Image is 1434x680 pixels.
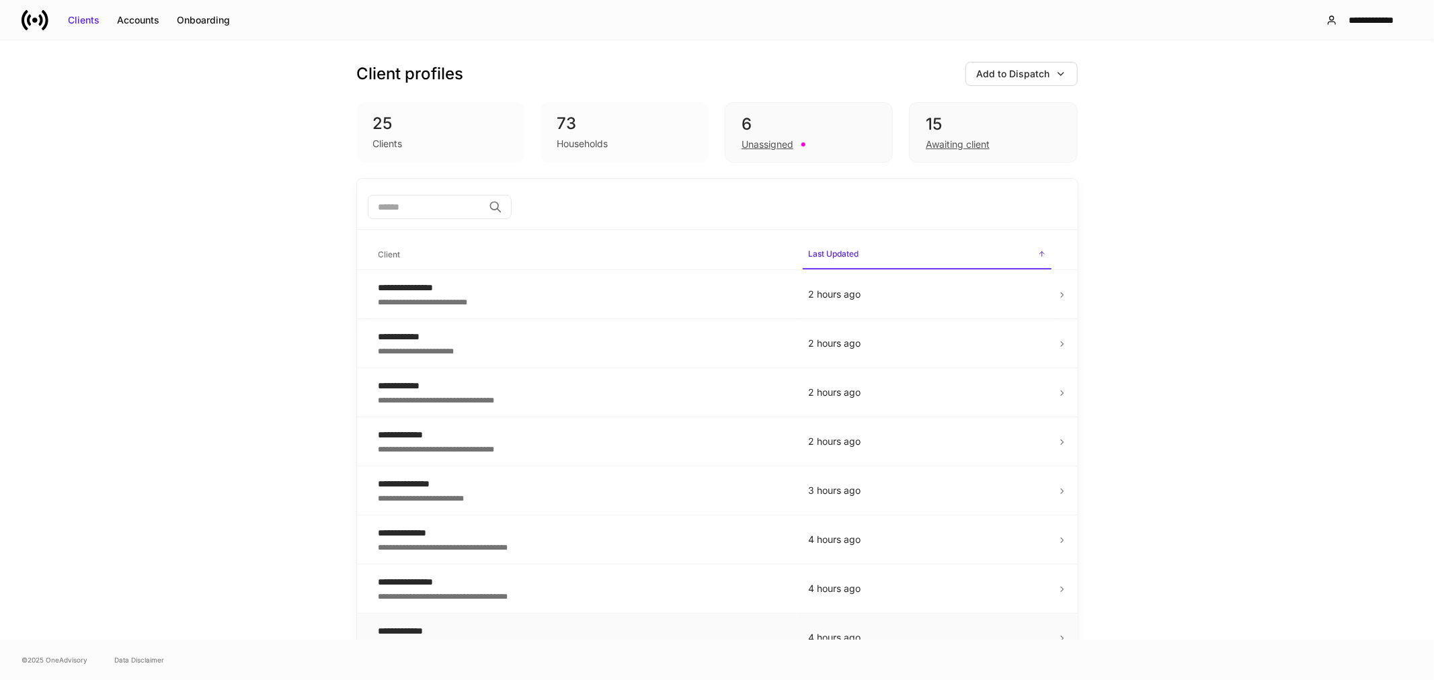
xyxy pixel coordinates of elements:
h6: Last Updated [808,247,859,260]
div: Households [557,137,608,151]
div: Clients [373,137,403,151]
a: Data Disclaimer [114,654,164,665]
p: 3 hours ago [808,484,1046,497]
h3: Client profiles [357,63,464,85]
div: Unassigned [742,138,793,151]
p: 4 hours ago [808,533,1046,546]
p: 2 hours ago [808,386,1046,399]
p: 4 hours ago [808,582,1046,595]
p: 2 hours ago [808,435,1046,448]
div: Accounts [117,13,159,27]
button: Clients [59,9,108,31]
div: 25 [373,113,509,134]
div: 15Awaiting client [909,102,1077,163]
div: Onboarding [177,13,230,27]
div: 15 [926,114,1060,135]
div: Add to Dispatch [977,67,1050,81]
p: 2 hours ago [808,288,1046,301]
button: Onboarding [168,9,239,31]
button: Accounts [108,9,168,31]
button: Add to Dispatch [965,62,1078,86]
div: Awaiting client [926,138,990,151]
span: © 2025 OneAdvisory [22,654,87,665]
p: 2 hours ago [808,337,1046,350]
div: Clients [68,13,99,27]
p: 4 hours ago [808,631,1046,644]
div: 6 [742,114,876,135]
div: 6Unassigned [725,102,893,163]
span: Client [373,241,792,269]
div: 73 [557,113,692,134]
h6: Client [379,248,401,261]
span: Last Updated [803,241,1051,269]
